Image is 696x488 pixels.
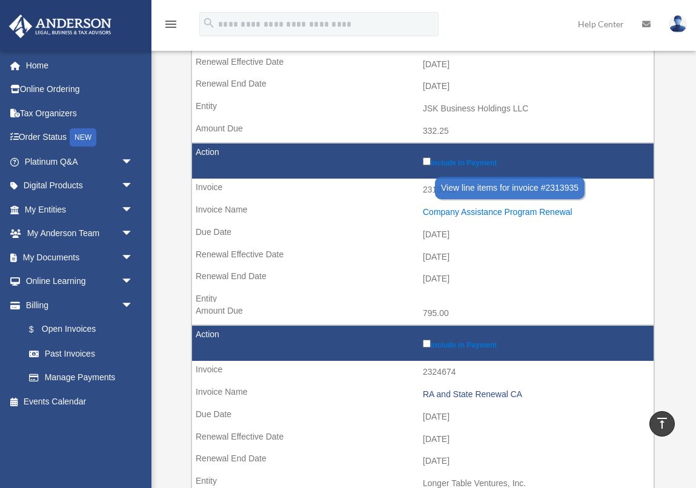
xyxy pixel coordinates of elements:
span: arrow_drop_down [121,150,145,174]
td: [DATE] [192,53,654,76]
a: Online Ordering [8,77,151,102]
td: 2324674 [192,361,654,384]
span: arrow_drop_down [121,222,145,246]
span: arrow_drop_down [121,269,145,294]
div: Company Assistance Program Renewal [423,207,648,217]
a: Online Learningarrow_drop_down [8,269,151,294]
a: $Open Invoices [17,317,139,342]
td: 795.00 [192,302,654,325]
i: vertical_align_top [655,416,669,430]
img: User Pic [669,15,687,33]
a: Home [8,53,151,77]
input: Include in Payment [423,340,431,348]
a: My Entitiesarrow_drop_down [8,197,151,222]
span: arrow_drop_down [121,293,145,318]
span: arrow_drop_down [121,174,145,199]
i: search [202,16,216,30]
a: Billingarrow_drop_down [8,293,145,317]
label: Include in Payment [423,337,648,349]
td: 2313935 [192,179,654,202]
label: Include in Payment [423,155,648,167]
img: Anderson Advisors Platinum Portal [5,15,115,38]
a: Platinum Q&Aarrow_drop_down [8,150,151,174]
a: Tax Organizers [8,101,151,125]
a: My Documentsarrow_drop_down [8,245,151,269]
a: Order StatusNEW [8,125,151,150]
div: NEW [70,128,96,147]
td: [DATE] [192,406,654,429]
a: Digital Productsarrow_drop_down [8,174,151,198]
td: [DATE] [192,75,654,98]
div: RA and State Renewal CA [423,389,648,400]
input: Include in Payment [423,157,431,165]
i: menu [164,17,178,31]
td: [DATE] [192,246,654,269]
td: [DATE] [192,268,654,291]
td: [DATE] [192,428,654,451]
span: $ [36,322,42,337]
a: Past Invoices [17,341,145,366]
a: vertical_align_top [649,411,675,437]
a: Events Calendar [8,389,151,414]
a: menu [164,21,178,31]
td: [DATE] [192,450,654,473]
span: arrow_drop_down [121,245,145,270]
span: arrow_drop_down [121,197,145,222]
a: Manage Payments [17,366,145,390]
td: [DATE] [192,223,654,246]
a: My Anderson Teamarrow_drop_down [8,222,151,246]
td: 332.25 [192,120,654,143]
td: JSK Business Holdings LLC [192,97,654,120]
